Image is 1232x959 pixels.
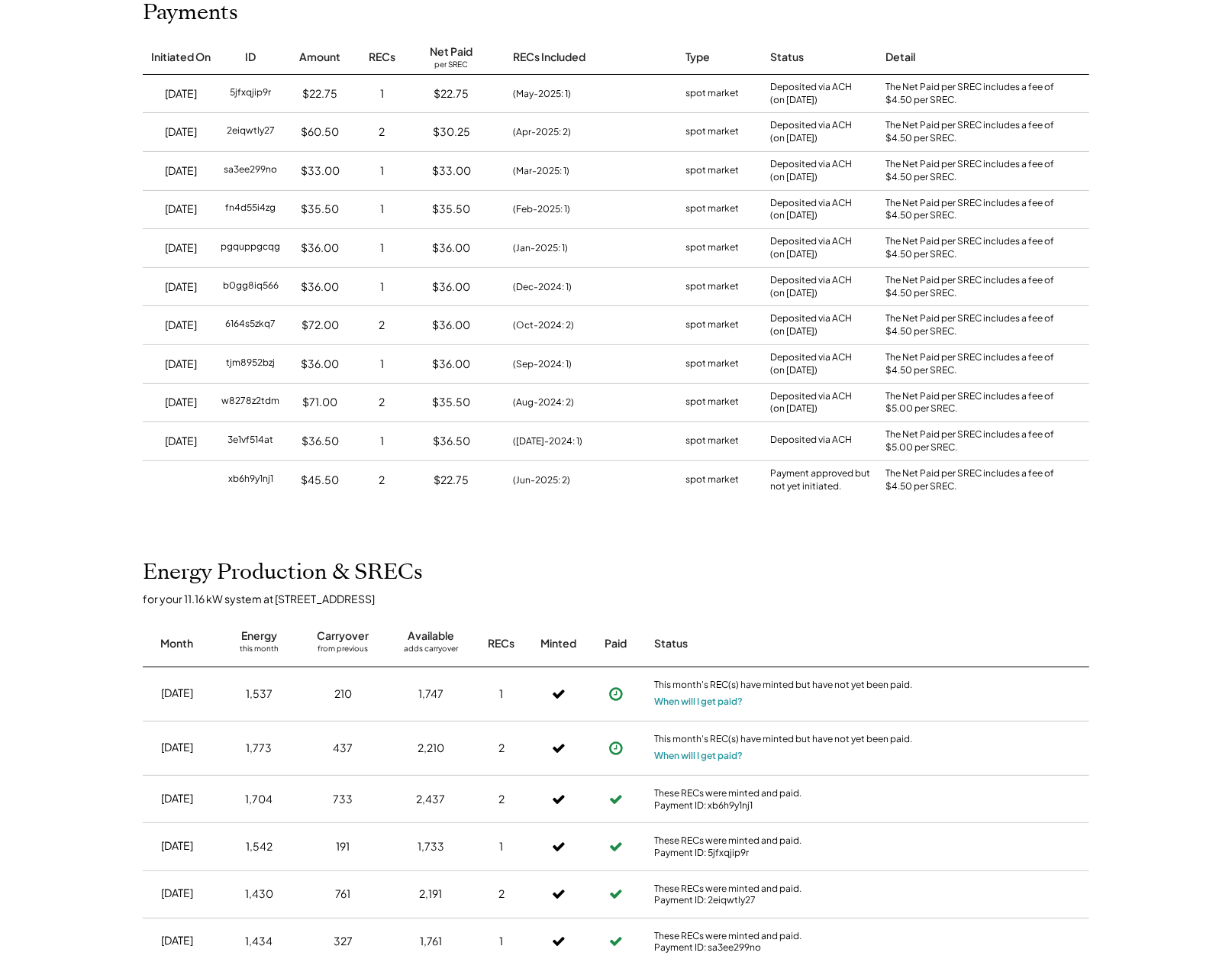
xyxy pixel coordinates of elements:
[302,434,339,449] div: $36.50
[417,792,446,807] div: 2,437
[770,274,852,300] div: Deposited via ACH (on [DATE])
[513,164,569,178] div: (Mar-2025: 1)
[420,886,443,902] div: 2,191
[224,163,278,179] div: sa3ee299no
[433,434,470,449] div: $36.50
[885,274,1061,300] div: The Net Paid per SREC includes a fee of $4.50 per SREC.
[228,473,273,488] div: xb6h9y1nj1
[513,318,574,332] div: (Oct-2024: 2)
[770,235,852,261] div: Deposited via ACH (on [DATE])
[231,86,272,102] div: 5jfxqjip9r
[770,390,852,416] div: Deposited via ACH (on [DATE])
[166,241,198,256] div: [DATE]
[433,395,471,410] div: $35.50
[227,124,275,140] div: 2eiqwtly27
[685,279,739,295] div: spot market
[770,467,870,493] div: Payment approved but not yet initiated.
[513,125,571,139] div: (Apr-2025: 2)
[166,86,198,102] div: [DATE]
[654,733,914,748] div: This month's REC(s) have minted but have not yet been paid.
[685,86,739,102] div: spot market
[433,279,471,295] div: $36.00
[380,279,384,295] div: 1
[303,86,338,102] div: $22.75
[433,318,471,333] div: $36.00
[300,50,341,65] div: Amount
[302,318,339,333] div: $72.00
[380,434,384,449] div: 1
[166,395,198,410] div: [DATE]
[685,357,739,372] div: spot market
[380,357,384,372] div: 1
[654,883,914,906] div: These RECs were minted and paid. Payment ID: 2eiqwtly27
[161,636,194,651] div: Month
[246,686,273,702] div: 1,537
[302,241,340,256] div: $36.00
[513,357,572,371] div: (Sep-2024: 1)
[885,351,1061,377] div: The Net Paid per SREC includes a fee of $4.50 per SREC.
[334,934,353,949] div: 327
[318,644,369,659] div: from previous
[240,644,279,659] div: this month
[227,357,276,372] div: tjm8952bzj
[301,163,340,179] div: $33.00
[434,473,469,488] div: $22.75
[513,50,585,65] div: RECs Included
[685,50,710,65] div: Type
[498,741,505,756] div: 2
[770,312,852,338] div: Deposited via ACH (on [DATE])
[654,930,914,954] div: These RECs were minted and paid. Payment ID: sa3ee299no
[770,434,852,449] div: Deposited via ACH
[161,740,193,755] div: [DATE]
[654,694,743,709] button: When will I get paid?
[166,124,198,140] div: [DATE]
[380,163,384,179] div: 1
[434,86,469,102] div: $22.75
[654,748,743,764] button: When will I get paid?
[241,628,277,644] div: Energy
[420,934,442,949] div: 1,761
[246,934,273,949] div: 1,434
[685,318,739,333] div: spot market
[404,644,458,659] div: adds carryover
[380,202,384,217] div: 1
[605,636,627,651] div: Paid
[513,241,568,255] div: (Jan-2025: 1)
[379,124,385,140] div: 2
[166,202,198,217] div: [DATE]
[246,839,273,854] div: 1,542
[302,473,340,488] div: $45.50
[336,886,351,902] div: 761
[318,628,369,644] div: Carryover
[770,119,852,145] div: Deposited via ACH (on [DATE])
[433,124,470,140] div: $30.25
[247,741,273,756] div: 1,773
[433,357,471,372] div: $36.00
[685,163,739,179] div: spot market
[685,202,739,217] div: spot market
[885,390,1061,416] div: The Net Paid per SREC includes a fee of $5.00 per SREC.
[654,679,914,694] div: This month's REC(s) have minted but have not yet been paid.
[433,241,471,256] div: $36.00
[770,50,804,65] div: Status
[161,686,193,701] div: [DATE]
[246,50,256,65] div: ID
[885,235,1061,261] div: The Net Paid per SREC includes a fee of $4.50 per SREC.
[513,202,570,216] div: (Feb-2025: 1)
[246,792,273,807] div: 1,704
[228,434,274,449] div: 3e1vf514at
[489,636,515,651] div: RECs
[885,467,1061,493] div: The Net Paid per SREC includes a fee of $4.50 per SREC.
[302,202,340,217] div: $35.50
[500,839,504,854] div: 1
[418,839,444,854] div: 1,733
[431,44,473,60] div: Net Paid
[885,428,1061,454] div: The Net Paid per SREC includes a fee of $5.00 per SREC.
[500,934,504,949] div: 1
[605,683,627,706] button: Payment approved, but not yet initiated.
[432,163,471,179] div: $33.00
[379,318,385,333] div: 2
[245,886,273,902] div: 1,430
[166,163,198,179] div: [DATE]
[685,124,739,140] div: spot market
